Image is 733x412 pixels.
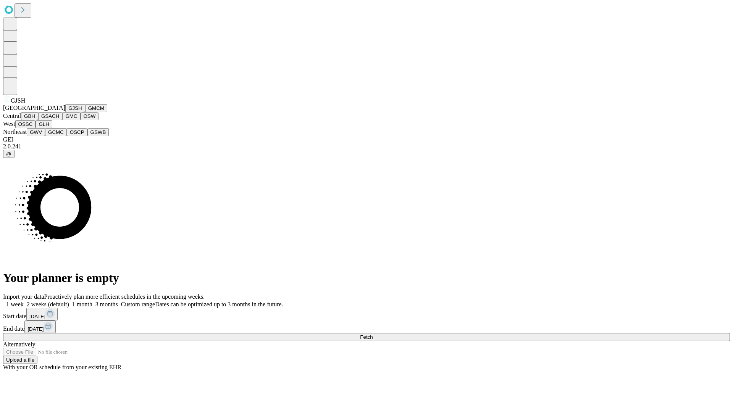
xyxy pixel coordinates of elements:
[44,293,205,300] span: Proactively plan more efficient schedules in the upcoming weeks.
[6,151,11,157] span: @
[3,105,65,111] span: [GEOGRAPHIC_DATA]
[3,150,15,158] button: @
[3,341,35,348] span: Alternatively
[11,97,25,104] span: GJSH
[3,320,730,333] div: End date
[67,128,87,136] button: OSCP
[27,301,69,307] span: 2 weeks (default)
[45,128,67,136] button: GCMC
[3,356,37,364] button: Upload a file
[27,326,44,332] span: [DATE]
[3,121,15,127] span: West
[87,128,109,136] button: GSWB
[95,301,118,307] span: 3 months
[27,128,45,136] button: GWV
[3,136,730,143] div: GEI
[21,112,38,120] button: GBH
[3,364,121,370] span: With your OR schedule from your existing EHR
[72,301,92,307] span: 1 month
[3,271,730,285] h1: Your planner is empty
[6,301,24,307] span: 1 week
[3,113,21,119] span: Central
[81,112,99,120] button: OSW
[38,112,62,120] button: GSACH
[29,314,45,319] span: [DATE]
[85,104,107,112] button: GMCM
[3,293,44,300] span: Import your data
[15,120,36,128] button: OSSC
[155,301,283,307] span: Dates can be optimized up to 3 months in the future.
[24,320,56,333] button: [DATE]
[3,129,27,135] span: Northeast
[62,112,80,120] button: GMC
[121,301,155,307] span: Custom range
[65,104,85,112] button: GJSH
[3,308,730,320] div: Start date
[3,143,730,150] div: 2.0.241
[26,308,58,320] button: [DATE]
[36,120,52,128] button: GLH
[360,334,373,340] span: Fetch
[3,333,730,341] button: Fetch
